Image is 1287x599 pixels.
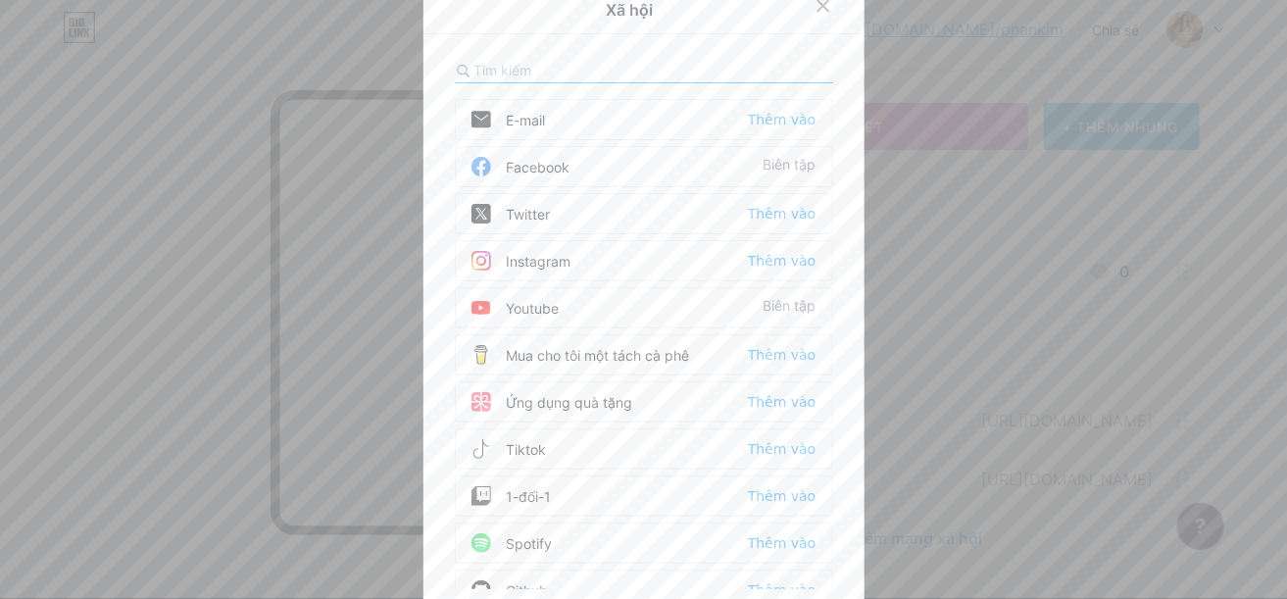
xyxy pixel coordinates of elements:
[748,441,817,457] font: Thêm vào
[507,112,546,128] font: E-mail
[507,582,549,599] font: Github
[748,253,817,269] font: Thêm vào
[748,394,817,410] font: Thêm vào
[507,300,560,317] font: Youtube
[507,347,690,364] font: Mua cho tôi một tách cà phê
[507,206,551,223] font: Twitter
[748,535,817,551] font: Thêm vào
[507,159,570,175] font: Facebook
[507,441,547,458] font: Tiktok
[764,297,817,314] font: Biên tập
[507,253,571,270] font: Instagram
[748,347,817,363] font: Thêm vào
[507,535,553,552] font: Spotify
[507,488,552,505] font: 1-đối-1
[748,112,817,127] font: Thêm vào
[764,156,817,173] font: Biên tập
[748,206,817,222] font: Thêm vào
[507,394,633,411] font: Ứng dụng quà tặng
[748,488,817,504] font: Thêm vào
[474,60,691,80] input: Tìm kiếm
[748,582,817,598] font: Thêm vào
